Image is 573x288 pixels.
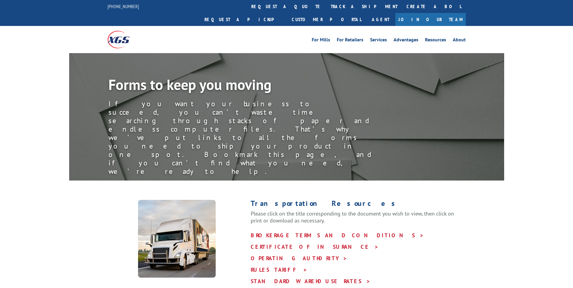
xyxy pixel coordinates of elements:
[395,13,466,26] a: Join Our Team
[394,37,418,44] a: Advantages
[108,77,380,95] h1: Forms to keep you moving
[251,210,466,230] p: Please click on the title corresponding to the document you wish to view, then click on print or ...
[337,37,363,44] a: For Retailers
[425,37,446,44] a: Resources
[251,255,347,262] a: OPERATING AUTHORITY >
[108,3,139,9] a: [PHONE_NUMBER]
[108,100,380,176] div: If you want your business to succeed, you can’t waste time searching through stacks of paper and ...
[251,266,307,273] a: RULES TARIFF >
[251,278,371,285] a: STANDARD WAREHOUSE RATES >
[370,37,387,44] a: Services
[453,37,466,44] a: About
[312,37,330,44] a: For Mills
[251,243,379,250] a: CERTIFICATE OF INSURANCE >
[138,200,216,278] img: XpressGlobal_Resources
[366,13,395,26] a: Agent
[200,13,287,26] a: Request a pickup
[287,13,366,26] a: Customer Portal
[251,232,424,239] a: BROKERAGE TERMS AND CONDITIONS >
[251,200,466,210] h1: Transportation Resources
